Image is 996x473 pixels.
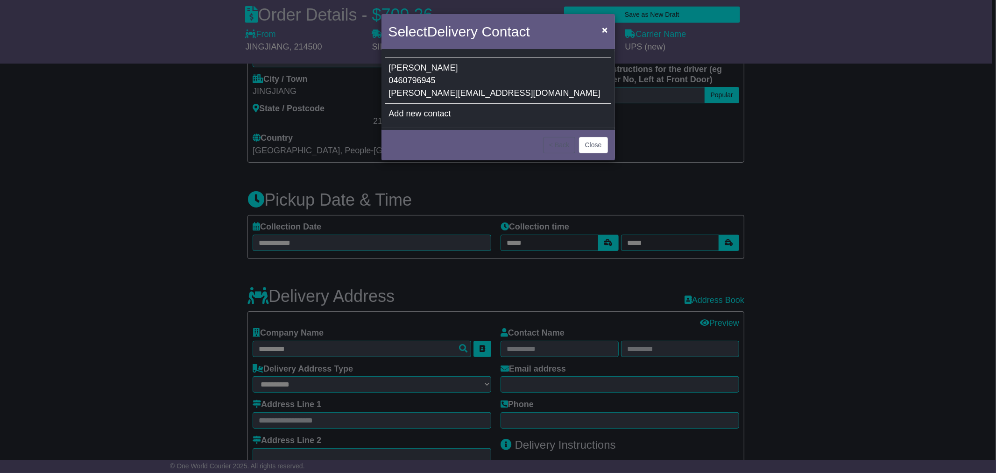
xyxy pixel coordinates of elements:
button: < Back [543,137,575,153]
h4: Select [389,21,530,42]
span: [PERSON_NAME][EMAIL_ADDRESS][DOMAIN_NAME] [389,88,600,98]
span: 0460796945 [389,76,436,85]
span: × [602,24,607,35]
button: Close [597,20,612,39]
span: Add new contact [389,109,451,118]
span: Contact [482,24,530,39]
button: Close [579,137,608,153]
span: Delivery [427,24,478,39]
span: [PERSON_NAME] [389,63,458,72]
